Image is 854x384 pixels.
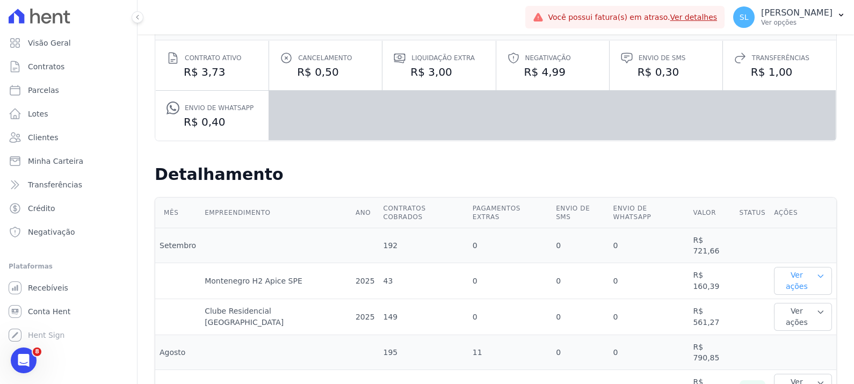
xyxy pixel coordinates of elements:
td: Agosto [155,335,200,370]
span: Envio de Whatsapp [185,103,254,113]
a: Lotes [4,103,133,125]
td: R$ 561,27 [689,299,735,335]
a: Conta Hent [4,301,133,322]
th: Valor [689,198,735,228]
span: Liquidação extra [411,53,475,63]
td: 0 [468,299,552,335]
a: Negativação [4,221,133,243]
td: 192 [379,228,468,263]
td: 0 [552,335,609,370]
p: [PERSON_NAME] [761,8,833,18]
td: 0 [552,299,609,335]
span: Contrato ativo [185,53,241,63]
dd: R$ 3,00 [393,64,484,79]
th: Mês [155,198,200,228]
th: Ações [770,198,836,228]
h2: Detalhamento [155,165,837,184]
a: Parcelas [4,79,133,101]
td: 0 [609,263,689,299]
td: 0 [552,228,609,263]
span: Transferências [28,179,82,190]
td: 11 [468,335,552,370]
td: 0 [468,228,552,263]
span: Visão Geral [28,38,71,48]
td: R$ 721,66 [689,228,735,263]
th: Envio de Whatsapp [609,198,689,228]
dd: R$ 1,00 [734,64,825,79]
span: Contratos [28,61,64,72]
p: Ver opções [761,18,833,27]
dd: R$ 0,50 [280,64,371,79]
span: Conta Hent [28,306,70,317]
span: Lotes [28,108,48,119]
a: Crédito [4,198,133,219]
span: Cancelamento [298,53,352,63]
span: Envio de SMS [639,53,686,63]
span: Parcelas [28,85,59,96]
dd: R$ 0,30 [620,64,712,79]
span: Crédito [28,203,55,214]
button: Ver ações [774,303,832,331]
button: SL [PERSON_NAME] Ver opções [725,2,854,32]
a: Transferências [4,174,133,195]
a: Ver detalhes [670,13,718,21]
th: Status [735,198,770,228]
div: Plataformas [9,260,128,273]
a: Clientes [4,127,133,148]
td: 195 [379,335,468,370]
span: Transferências [752,53,809,63]
th: Ano [351,198,379,228]
iframe: Intercom live chat [11,347,37,373]
td: 2025 [351,299,379,335]
dd: R$ 3,73 [167,64,258,79]
th: Contratos cobrados [379,198,468,228]
a: Visão Geral [4,32,133,54]
button: Ver ações [774,267,832,295]
td: 0 [609,335,689,370]
span: Clientes [28,132,58,143]
th: Empreendimento [200,198,351,228]
td: R$ 790,85 [689,335,735,370]
span: Você possui fatura(s) em atraso. [548,12,717,23]
span: 8 [33,347,41,356]
td: 0 [468,263,552,299]
span: Negativação [28,227,75,237]
th: Pagamentos extras [468,198,552,228]
span: Recebíveis [28,282,68,293]
span: SL [740,13,749,21]
td: 0 [552,263,609,299]
dd: R$ 0,40 [167,114,258,129]
td: Clube Residencial [GEOGRAPHIC_DATA] [200,299,351,335]
td: R$ 160,39 [689,263,735,299]
span: Negativação [525,53,571,63]
td: 43 [379,263,468,299]
dd: R$ 4,99 [507,64,598,79]
td: 0 [609,299,689,335]
a: Recebíveis [4,277,133,299]
td: 0 [609,228,689,263]
td: 2025 [351,263,379,299]
td: Montenegro H2 Apice SPE [200,263,351,299]
a: Contratos [4,56,133,77]
span: Minha Carteira [28,156,83,166]
td: 149 [379,299,468,335]
td: Setembro [155,228,200,263]
th: Envio de SMS [552,198,609,228]
a: Minha Carteira [4,150,133,172]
